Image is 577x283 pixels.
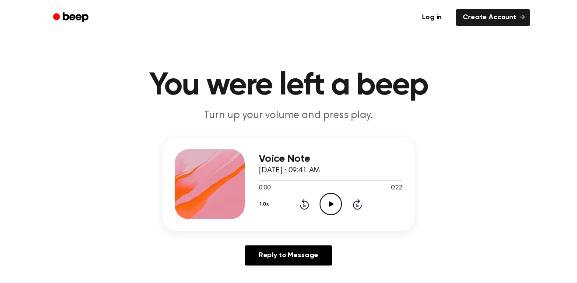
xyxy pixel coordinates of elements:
h1: You were left a beep [64,70,513,101]
p: Turn up your volume and press play. [120,108,457,123]
a: Reply to Message [245,245,332,266]
span: 0:22 [391,184,402,193]
a: Create Account [456,9,530,26]
span: [DATE] · 09:41 AM [259,167,320,175]
h3: Voice Note [259,153,402,165]
a: Log in [413,7,450,28]
a: Beep [47,9,96,26]
span: 0:00 [259,184,270,193]
button: 1.0x [259,197,272,212]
